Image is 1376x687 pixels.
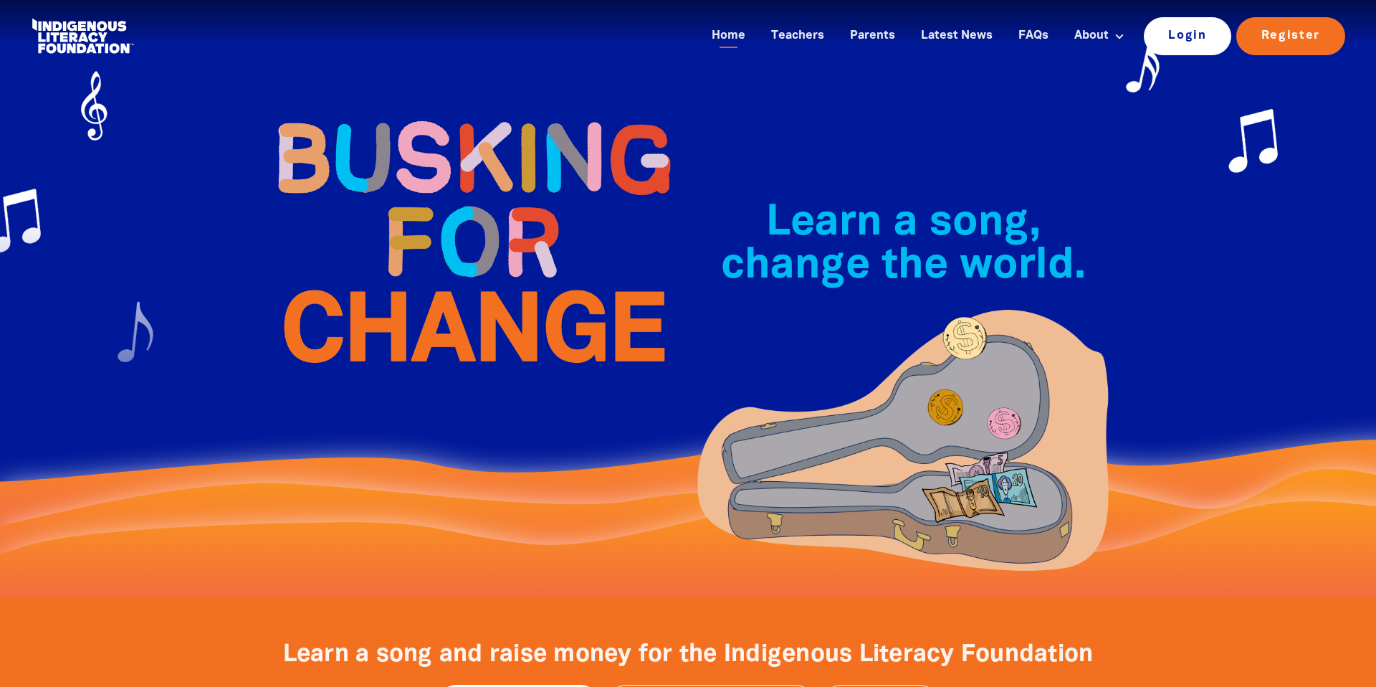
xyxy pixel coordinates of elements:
[912,24,1001,48] a: Latest News
[721,204,1086,286] span: Learn a song, change the world.
[841,24,904,48] a: Parents
[283,644,1094,666] span: Learn a song and raise money for the Indigenous Literacy Foundation
[1066,24,1133,48] a: About
[1236,17,1345,55] a: Register
[703,24,754,48] a: Home
[1144,17,1232,55] a: Login
[763,24,833,48] a: Teachers
[1010,24,1057,48] a: FAQs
